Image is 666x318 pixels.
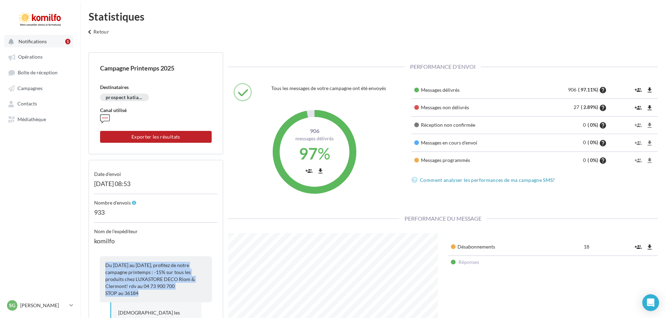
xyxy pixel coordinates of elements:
[644,241,655,253] button: file_download
[285,142,344,165] div: %
[4,82,76,94] a: Campagnes
[588,122,598,128] span: ( 0%)
[578,87,598,93] span: ( 97.11%)
[635,157,642,164] i: group_add
[315,165,326,176] button: file_download
[411,99,532,116] td: Messages non délivrés
[94,222,218,235] div: Nom de l'expéditeur
[18,69,58,75] span: Boîte de réception
[635,244,642,251] i: group_add
[635,87,642,94] i: group_add
[583,122,588,128] span: 0
[583,139,588,145] span: 0
[635,140,642,147] i: group_add
[65,39,70,44] div: 1
[89,11,658,22] div: Statistiques
[635,104,642,111] i: group_add
[304,165,314,176] button: group_add
[644,137,655,148] button: file_download
[411,151,532,169] td: Messages programmés
[105,262,195,289] span: Du [DATE] au [DATE], profitez de notre campagne printemps : -15% sur tous les produits chez LUXAS...
[17,101,37,107] span: Contacts
[4,97,76,110] a: Contacts
[94,178,218,194] div: [DATE] 08:53
[94,165,218,178] div: Date d'envoi
[633,119,643,131] button: group_add
[642,294,659,311] div: Open Intercom Messenger
[644,155,655,166] button: file_download
[633,155,643,166] button: group_add
[599,87,607,94] i: help
[405,63,481,70] span: Performance d'envoi
[295,135,334,141] span: Messages délivrés
[644,84,655,96] button: file_download
[646,244,653,251] i: file_download
[86,29,93,36] i: keyboard_arrow_left
[581,104,598,110] span: ( 2.89%)
[94,200,131,206] span: Nombre d'envois
[633,137,643,148] button: group_add
[399,215,487,222] span: Performance du message
[18,38,47,44] span: Notifications
[271,83,401,94] div: Tous les messages de votre campagne ont été envoyés
[20,302,67,309] p: [PERSON_NAME]
[6,299,75,312] a: SG [PERSON_NAME]
[633,102,643,113] button: group_add
[633,241,643,253] button: group_add
[100,84,129,90] span: Destinataires
[646,140,653,147] i: file_download
[459,259,479,265] span: Réponses
[633,84,643,96] button: group_add
[4,66,76,79] a: Boîte de réception
[588,139,598,145] span: ( 0%)
[646,122,653,129] i: file_download
[583,157,588,163] span: 0
[599,157,607,164] i: help
[94,206,218,222] div: 933
[411,116,532,134] td: Réception non confirmée
[448,238,564,256] td: Désabonnements
[644,102,655,113] button: file_download
[635,122,642,129] i: group_add
[17,85,43,91] span: Campagnes
[411,134,532,151] td: Messages en cours d'envoi
[17,116,46,122] span: Médiathèque
[18,54,43,60] span: Opérations
[105,290,138,296] span: STOP au 36184
[568,87,578,93] span: 906
[4,50,76,63] a: Opérations
[4,35,73,47] button: Notifications 1
[83,27,112,41] button: Retour
[100,64,212,73] div: Campagne Printemps 2025
[100,131,212,143] button: Exporter les résultats
[599,140,607,147] i: help
[646,157,653,164] i: file_download
[100,107,127,113] span: Canal utilisé
[100,94,149,101] div: prospect katia 12032025
[411,176,558,184] a: Comment analyser les performances de ma campagne SMS?
[646,87,653,94] i: file_download
[285,127,344,135] span: 906
[599,122,607,129] i: help
[646,104,653,111] i: file_download
[305,168,312,175] i: group_add
[584,244,591,250] span: 18
[9,302,15,309] span: SG
[574,104,581,110] span: 27
[599,104,607,111] i: help
[588,157,598,163] span: ( 0%)
[94,235,218,251] div: komilfo
[411,81,532,99] td: Messages délivrés
[644,119,655,131] button: file_download
[4,113,76,125] a: Médiathèque
[317,168,324,175] i: file_download
[299,144,318,163] span: 97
